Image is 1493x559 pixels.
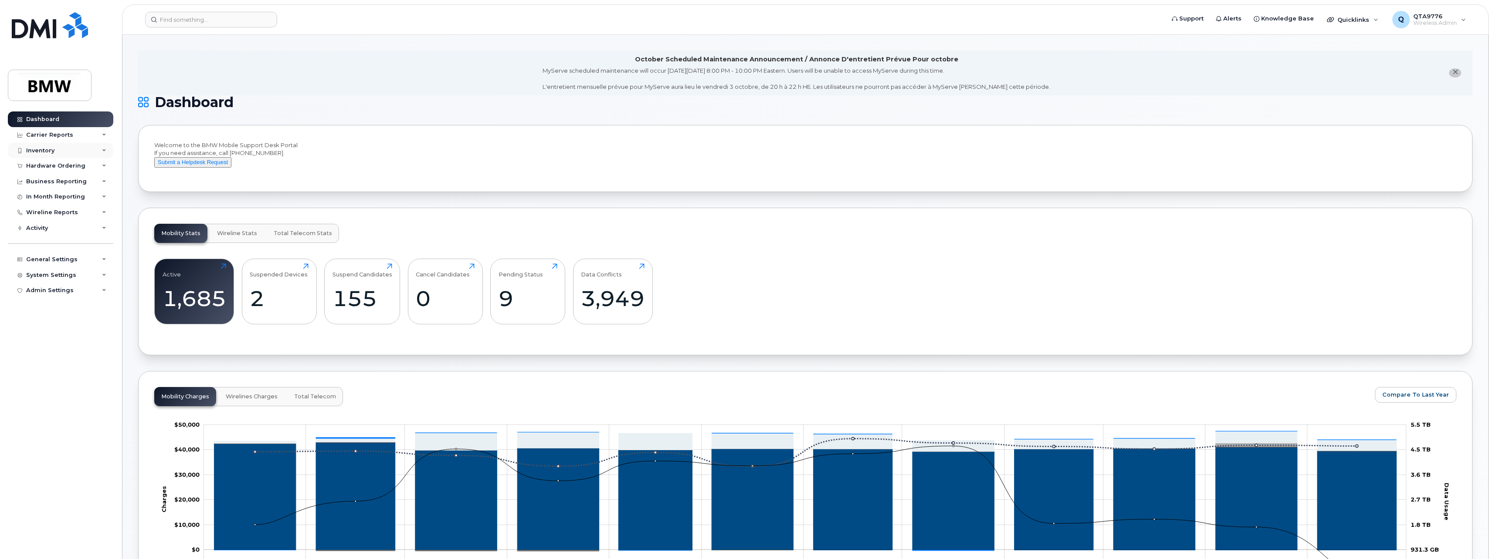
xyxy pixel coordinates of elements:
span: Compare To Last Year [1382,391,1449,399]
iframe: Messenger Launcher [1455,521,1486,552]
div: Suspend Candidates [333,263,392,278]
span: Total Telecom [294,393,336,400]
div: Data Conflicts [581,263,622,278]
g: $0 [174,446,200,453]
button: close notification [1449,68,1461,77]
div: Cancel Candidates [416,263,470,278]
tspan: 1.8 TB [1411,521,1431,528]
div: MyServe scheduled maintenance will occur [DATE][DATE] 8:00 PM - 10:00 PM Eastern. Users will be u... [543,67,1050,91]
a: Active1,685 [163,263,226,319]
button: Submit a Helpdesk Request [154,157,231,168]
div: 9 [499,286,557,311]
div: Suspended Devices [250,263,308,278]
span: Wireline Stats [217,230,257,237]
a: Data Conflicts3,949 [581,263,645,319]
a: Suspended Devices2 [250,263,309,319]
tspan: 4.5 TB [1411,446,1431,453]
div: Welcome to the BMW Mobile Support Desk Portal If you need assistance, call [PHONE_NUMBER]. [154,141,1456,176]
tspan: Data Usage [1443,483,1450,520]
g: Features [214,431,1396,451]
button: Compare To Last Year [1375,387,1456,403]
div: 3,949 [581,286,645,311]
g: $0 [174,471,200,478]
tspan: 2.7 TB [1411,496,1431,503]
div: 1,685 [163,286,226,311]
tspan: $30,000 [174,471,200,478]
a: Cancel Candidates0 [416,263,475,319]
span: Wirelines Charges [226,393,278,400]
div: Pending Status [499,263,543,278]
tspan: $40,000 [174,446,200,453]
tspan: 931.3 GB [1411,546,1439,553]
g: Rate Plan [214,443,1396,550]
tspan: $10,000 [174,521,200,528]
a: Submit a Helpdesk Request [154,158,231,165]
div: 2 [250,286,309,311]
span: Total Telecom Stats [274,230,332,237]
g: $0 [174,496,200,503]
a: Pending Status9 [499,263,557,319]
g: Roaming [214,442,1396,451]
tspan: $20,000 [174,496,200,503]
tspan: 5.5 TB [1411,421,1431,428]
tspan: $50,000 [174,421,200,428]
div: October Scheduled Maintenance Announcement / Annonce D'entretient Prévue Pour octobre [635,55,958,64]
div: 0 [416,286,475,311]
tspan: Charges [160,486,167,512]
div: Active [163,263,181,278]
a: Suspend Candidates155 [333,263,392,319]
tspan: $0 [192,546,200,553]
span: Dashboard [155,96,234,109]
g: $0 [174,421,200,428]
div: 155 [333,286,392,311]
tspan: 3.6 TB [1411,471,1431,478]
g: $0 [174,521,200,528]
